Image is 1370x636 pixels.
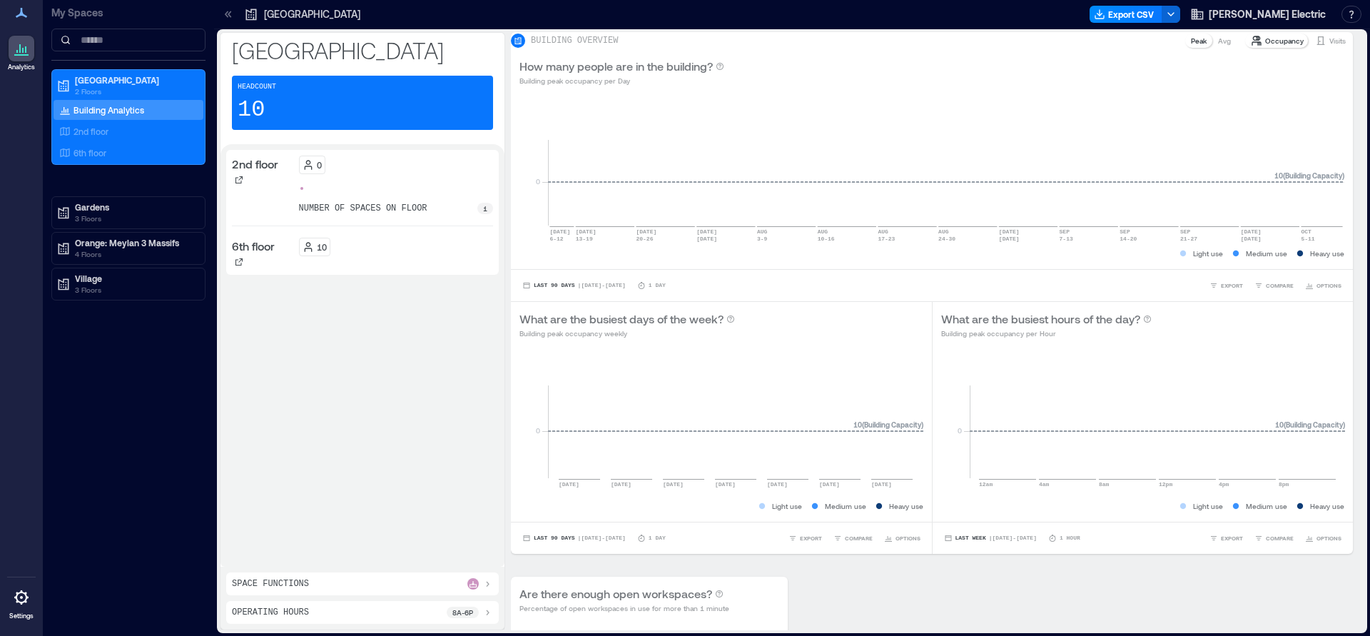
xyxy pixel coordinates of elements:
button: EXPORT [1207,531,1246,545]
text: [DATE] [696,228,717,235]
p: Space Functions [232,578,309,590]
p: Medium use [1246,248,1287,259]
p: Medium use [1246,500,1287,512]
span: OPTIONS [1316,281,1341,290]
p: Light use [1193,248,1223,259]
p: Heavy use [1310,248,1344,259]
button: [PERSON_NAME] Electric [1186,3,1330,26]
button: COMPARE [1252,531,1297,545]
span: EXPORT [1221,281,1243,290]
p: Analytics [8,63,35,71]
p: My Spaces [51,6,205,20]
p: [GEOGRAPHIC_DATA] [264,7,360,21]
p: Settings [9,612,34,620]
button: COMPARE [831,531,876,545]
text: [DATE] [696,236,717,242]
p: Heavy use [889,500,923,512]
p: BUILDING OVERVIEW [531,35,618,46]
text: 14-20 [1120,236,1137,242]
p: 1 [483,203,487,214]
text: 8am [1099,481,1110,488]
p: Operating Hours [232,607,309,618]
span: COMPARE [845,534,873,542]
p: 1 Day [649,534,666,542]
p: Light use [1193,500,1223,512]
text: [DATE] [767,481,788,488]
p: number of spaces on floor [299,203,427,214]
span: [PERSON_NAME] Electric [1209,7,1326,21]
text: [DATE] [871,481,892,488]
p: Orange: Meylan 3 Massifs [75,237,195,248]
text: AUG [757,228,768,235]
p: 2 Floors [75,86,195,97]
text: [DATE] [663,481,684,488]
p: 6th floor [73,147,106,158]
p: Building Analytics [73,104,144,116]
text: SEP [1180,228,1191,235]
text: 12pm [1159,481,1172,488]
text: 10-16 [818,236,835,242]
p: 8a - 6p [452,607,473,618]
p: Building peak occupancy weekly [519,328,735,339]
text: [DATE] [1241,236,1262,242]
p: Heavy use [1310,500,1344,512]
button: OPTIONS [881,531,923,545]
p: [GEOGRAPHIC_DATA] [75,74,195,86]
text: 13-19 [576,236,593,242]
text: [DATE] [819,481,840,488]
p: Peak [1191,35,1207,46]
p: 10 [238,96,265,124]
text: 21-27 [1180,236,1197,242]
p: Medium use [825,500,866,512]
button: COMPARE [1252,278,1297,293]
text: 8pm [1279,481,1289,488]
p: Visits [1329,35,1346,46]
text: SEP [1120,228,1130,235]
p: Building peak occupancy per Hour [941,328,1152,339]
span: EXPORT [800,534,822,542]
p: 10 [317,241,327,253]
button: Last 90 Days |[DATE]-[DATE] [519,531,629,545]
p: 0 [317,159,322,171]
span: COMPARE [1266,534,1294,542]
text: 24-30 [938,236,955,242]
p: 3 Floors [75,284,195,296]
p: 3 Floors [75,213,195,224]
span: EXPORT [1221,534,1243,542]
p: 1 Day [649,281,666,290]
p: 6th floor [232,238,275,255]
p: 2nd floor [73,126,108,137]
text: 6-12 [549,236,563,242]
text: 7-13 [1060,236,1073,242]
button: EXPORT [1207,278,1246,293]
text: AUG [878,228,888,235]
a: Analytics [4,31,39,76]
span: COMPARE [1266,281,1294,290]
span: OPTIONS [1316,534,1341,542]
p: What are the busiest days of the week? [519,311,724,328]
p: 1 Hour [1060,534,1080,542]
p: Village [75,273,195,284]
p: What are the busiest hours of the day? [941,311,1140,328]
text: 3-9 [757,236,768,242]
text: AUG [938,228,949,235]
p: Avg [1218,35,1231,46]
button: OPTIONS [1302,531,1344,545]
p: Are there enough open workspaces? [519,585,712,602]
p: [GEOGRAPHIC_DATA] [232,36,493,64]
text: OCT [1301,228,1311,235]
button: OPTIONS [1302,278,1344,293]
p: Building peak occupancy per Day [519,75,724,86]
a: Settings [4,580,39,625]
tspan: 0 [536,177,540,186]
tspan: 0 [536,426,540,435]
text: 4pm [1219,481,1229,488]
p: How many people are in the building? [519,58,713,75]
span: OPTIONS [895,534,920,542]
text: [DATE] [715,481,736,488]
button: Last 90 Days |[DATE]-[DATE] [519,278,629,293]
text: 17-23 [878,236,895,242]
text: 4am [1039,481,1050,488]
text: 12am [979,481,993,488]
text: [DATE] [576,228,597,235]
